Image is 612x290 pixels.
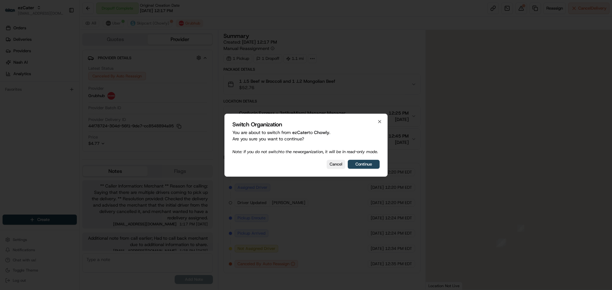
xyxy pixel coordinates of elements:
button: Cancel [327,160,345,169]
button: Continue [348,160,380,169]
span: ezCater [292,130,309,135]
h2: Switch Organization [232,122,380,127]
span: Chowly [314,130,329,135]
span: Note: If you do not switch to the new organization, it will be in read-only mode. [232,149,378,154]
p: You are about to switch from to . Are you sure you want to continue? [232,129,380,155]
